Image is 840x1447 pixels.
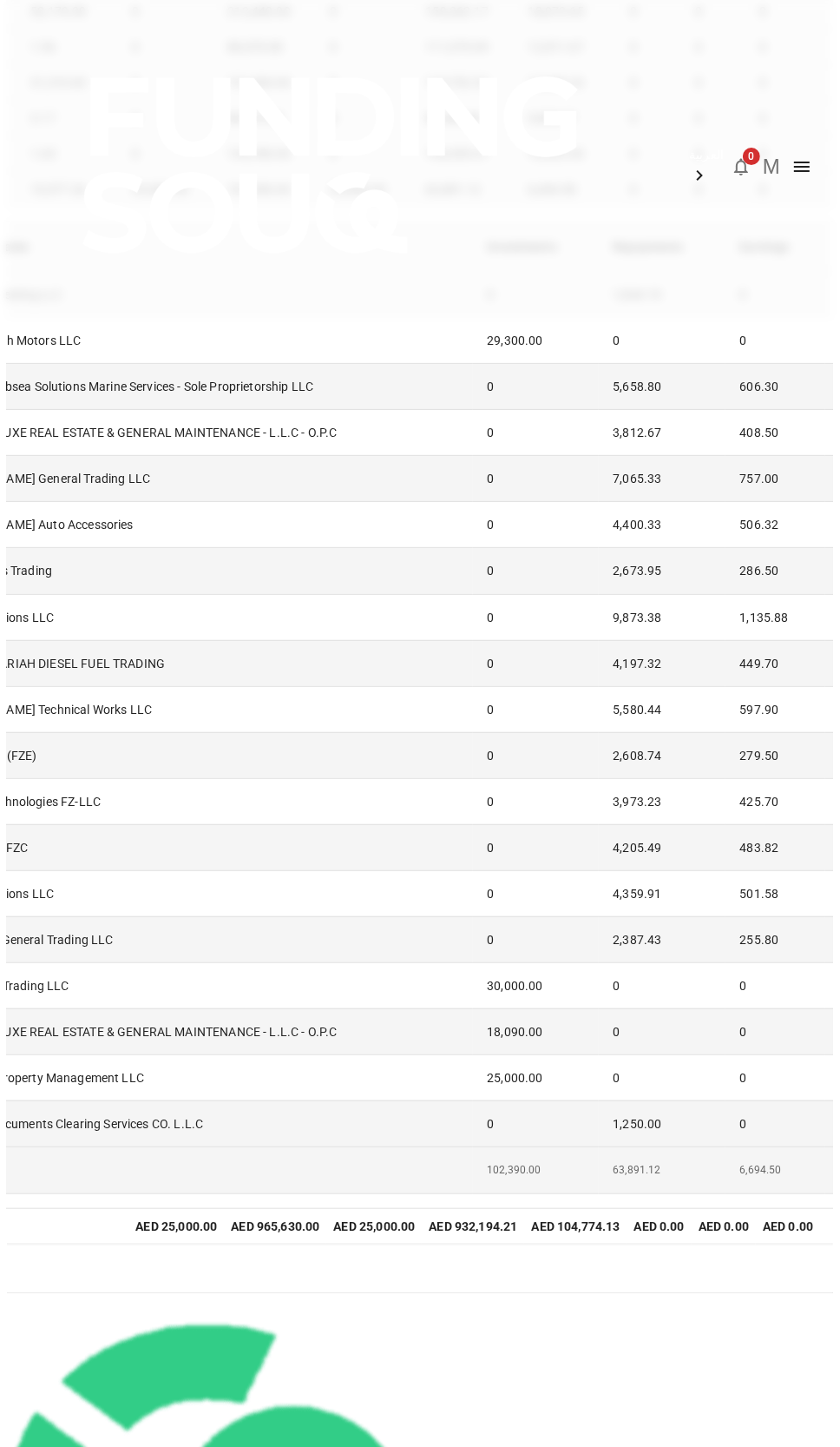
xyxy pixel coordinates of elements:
td: 0 [473,502,599,548]
td: 757.00 [725,456,825,502]
td: 0 [473,870,599,916]
td: 597.90 [725,686,825,732]
td: 9,873.38 [599,594,725,640]
td: 506.32 [725,502,825,548]
td: 0 [473,410,599,456]
td: 3,812.67 [599,410,725,456]
td: 0 [725,318,825,364]
td: 4,197.32 [599,640,725,686]
td: 4,359.91 [599,870,725,916]
td: 255.80 [725,916,825,962]
td: 0 [473,1100,599,1146]
td: 501.58 [725,870,825,916]
td: 4,205.49 [599,824,725,870]
td: 0 [725,962,825,1008]
td: 2,673.95 [599,548,725,594]
div: AED 25,000.00 [333,1216,415,1237]
td: 29,300.00 [473,318,599,364]
td: 63,891.12 [599,1146,725,1193]
td: 0 [473,824,599,870]
td: 408.50 [725,410,825,456]
td: 0 [473,364,599,410]
td: 6,694.50 [725,1146,825,1193]
td: 3,973.23 [599,778,725,824]
td: 1,250.00 [599,1100,725,1146]
td: 0 [473,732,599,778]
div: AED 0.00 [699,1216,749,1237]
td: 425.70 [725,778,825,824]
td: 5,580.44 [599,686,725,732]
td: 1,135.88 [725,594,825,640]
td: 0 [473,548,599,594]
td: 0 [599,962,725,1008]
div: AED 932,194.21 [429,1216,517,1237]
td: 483.82 [725,824,825,870]
td: 0 [599,318,725,364]
td: 0 [599,1008,725,1054]
td: 279.50 [725,732,825,778]
td: 0 [473,594,599,640]
td: 606.30 [725,364,825,410]
div: AED 25,000.00 [135,1216,217,1237]
td: 0 [725,1008,825,1054]
div: AED 104,774.13 [531,1216,620,1237]
td: 25,000.00 [473,1054,599,1100]
td: 2,387.43 [599,916,725,962]
div: AED 0.00 [634,1216,685,1237]
td: 0 [473,778,599,824]
td: 0 [473,456,599,502]
td: 449.70 [725,640,825,686]
span: العربية [689,148,724,162]
td: 7,065.33 [599,456,725,502]
td: 0 [473,916,599,962]
div: AED 0.00 [763,1216,824,1237]
td: 2,608.74 [599,732,725,778]
td: 0 [725,1100,825,1146]
td: 286.50 [725,548,825,594]
td: 18,090.00 [473,1008,599,1054]
td: 0 [599,1054,725,1100]
div: AED 965,630.00 [231,1216,319,1237]
td: 0 [473,686,599,732]
td: 4,400.33 [599,502,725,548]
td: 0 [473,640,599,686]
button: M [758,154,784,180]
span: 0 [743,148,760,165]
td: 0 [725,1054,825,1100]
td: 102,390.00 [473,1146,599,1193]
button: 0 [724,149,758,184]
td: 5,658.80 [599,364,725,410]
td: 30,000.00 [473,962,599,1008]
